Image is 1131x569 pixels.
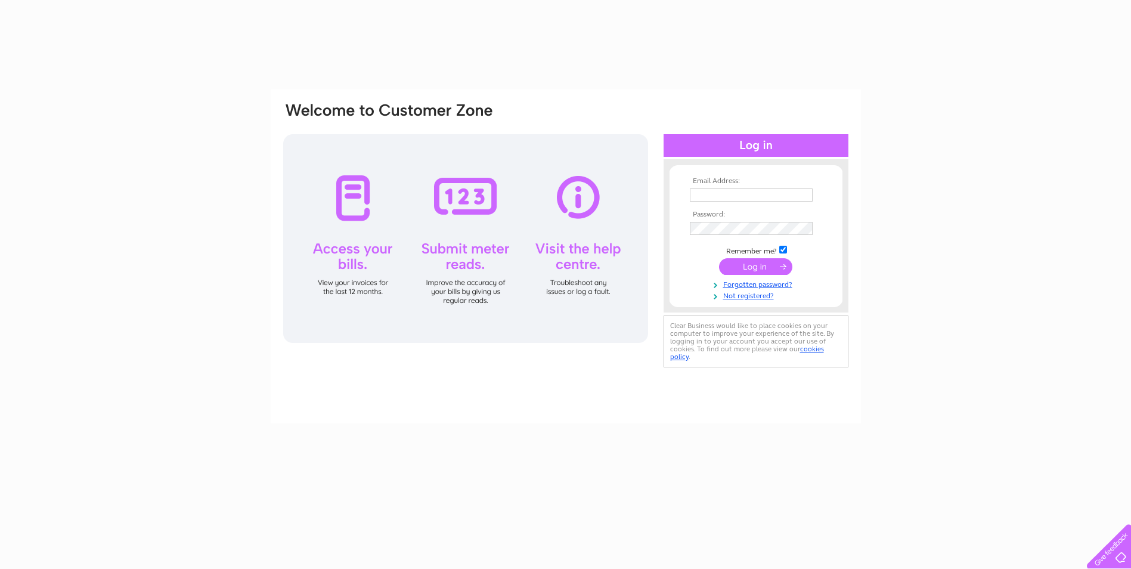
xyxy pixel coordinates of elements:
[690,289,825,301] a: Not registered?
[664,316,848,367] div: Clear Business would like to place cookies on your computer to improve your experience of the sit...
[687,177,825,185] th: Email Address:
[690,278,825,289] a: Forgotten password?
[670,345,824,361] a: cookies policy
[719,258,792,275] input: Submit
[687,244,825,256] td: Remember me?
[687,211,825,219] th: Password:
